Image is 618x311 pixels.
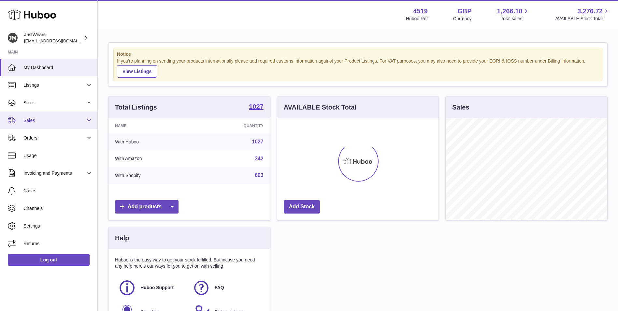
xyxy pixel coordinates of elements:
[115,257,264,269] p: Huboo is the easy way to get your stock fulfilled. But incase you need any help here's our ways f...
[23,223,93,229] span: Settings
[23,241,93,247] span: Returns
[118,279,186,297] a: Huboo Support
[23,65,93,71] span: My Dashboard
[8,254,90,266] a: Log out
[197,118,270,133] th: Quantity
[117,51,599,57] strong: Notice
[255,156,264,161] a: 342
[23,82,86,88] span: Listings
[501,16,530,22] span: Total sales
[249,103,264,111] a: 1027
[117,58,599,78] div: If you're planning on sending your products internationally please add required customs informati...
[555,16,610,22] span: AVAILABLE Stock Total
[457,7,471,16] strong: GBP
[117,65,157,78] a: View Listings
[413,7,428,16] strong: 4519
[23,205,93,212] span: Channels
[497,7,530,22] a: 1,266.10 Total sales
[108,133,197,150] td: With Huboo
[497,7,523,16] span: 1,266.10
[23,135,86,141] span: Orders
[577,7,603,16] span: 3,276.72
[23,170,86,176] span: Invoicing and Payments
[406,16,428,22] div: Huboo Ref
[115,103,157,112] h3: Total Listings
[23,153,93,159] span: Usage
[8,33,18,43] img: internalAdmin-4519@internal.huboo.com
[284,200,320,214] a: Add Stock
[555,7,610,22] a: 3,276.72 AVAILABLE Stock Total
[284,103,356,112] h3: AVAILABLE Stock Total
[249,103,264,110] strong: 1027
[252,139,264,144] a: 1027
[452,103,469,112] h3: Sales
[108,118,197,133] th: Name
[108,167,197,184] td: With Shopify
[24,32,83,44] div: JustWears
[23,100,86,106] span: Stock
[115,234,129,243] h3: Help
[24,38,96,43] span: [EMAIL_ADDRESS][DOMAIN_NAME]
[140,285,174,291] span: Huboo Support
[115,200,179,214] a: Add products
[255,172,264,178] a: 603
[453,16,472,22] div: Currency
[23,188,93,194] span: Cases
[23,117,86,124] span: Sales
[215,285,224,291] span: FAQ
[108,150,197,167] td: With Amazon
[193,279,260,297] a: FAQ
